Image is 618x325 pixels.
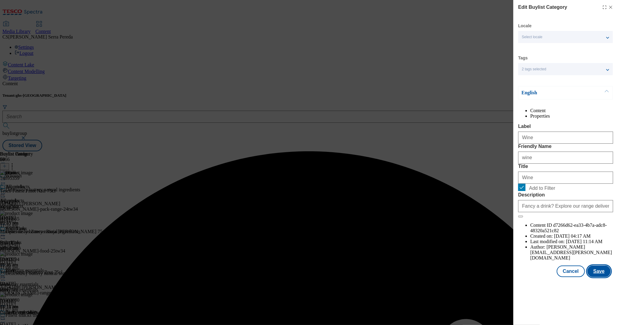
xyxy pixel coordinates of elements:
span: Add to Filter [529,186,555,191]
span: [PERSON_NAME][EMAIL_ADDRESS][PERSON_NAME][DOMAIN_NAME] [530,244,612,260]
span: [DATE] 11:14 AM [566,239,603,244]
input: Enter Title [518,172,613,184]
h4: Edit Buylist Category [518,4,567,11]
input: Enter Friendly Name [518,152,613,164]
label: Label [518,124,613,129]
label: Description [518,192,613,198]
button: Select locale [518,31,613,43]
input: Enter Description [518,200,613,212]
span: d7266d62-ea33-4b7a-adc8-48320a521c82 [530,223,607,233]
span: [DATE] 04:17 AM [554,233,591,239]
span: 2 tags selected [522,67,546,72]
li: Content ID [530,223,613,233]
label: Title [518,164,613,169]
li: Created on: [530,233,613,239]
p: English [522,90,585,96]
label: Tags [518,56,528,60]
label: Friendly Name [518,144,613,149]
button: 2 tags selected [518,63,613,75]
span: Select locale [522,35,542,39]
li: Author: [530,244,613,261]
li: Properties [530,113,613,119]
li: Content [530,108,613,113]
label: Locale [518,24,532,28]
button: Save [587,266,611,277]
input: Enter Label [518,132,613,144]
li: Last modified on: [530,239,613,244]
button: Cancel [557,266,585,277]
